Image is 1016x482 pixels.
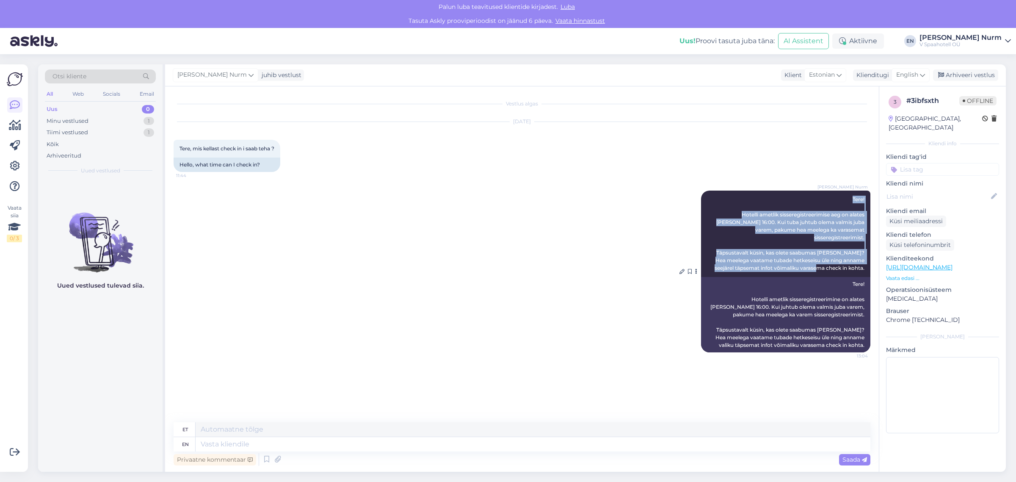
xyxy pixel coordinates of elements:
div: Küsi telefoninumbrit [886,239,954,251]
p: Kliendi telefon [886,230,999,239]
div: All [45,89,55,100]
div: Aktiivne [832,33,884,49]
span: [PERSON_NAME] Nurm [177,70,247,80]
span: English [896,70,918,80]
div: # 3ibfsxth [906,96,959,106]
div: V Spaahotell OÜ [919,41,1002,48]
div: Arhiveeri vestlus [933,69,998,81]
div: 1 [144,117,154,125]
div: Tere! Hotelli ametlik sisseregistreerimine on alates [PERSON_NAME] 16:00. Kui juhtub olema valmis... [701,277,870,352]
div: Küsi meiliaadressi [886,216,946,227]
div: Vestlus algas [174,100,870,108]
div: Socials [101,89,122,100]
a: Vaata hinnastust [553,17,607,25]
div: 0 / 3 [7,235,22,242]
div: [GEOGRAPHIC_DATA], [GEOGRAPHIC_DATA] [889,114,982,132]
span: Uued vestlused [81,167,120,175]
p: Märkmed [886,346,999,355]
p: Klienditeekond [886,254,999,263]
div: [PERSON_NAME] [886,333,999,341]
div: 0 [142,105,154,114]
div: Web [71,89,86,100]
div: Vaata siia [7,204,22,242]
img: Askly Logo [7,71,23,87]
input: Lisa nimi [886,192,989,201]
a: [URL][DOMAIN_NAME] [886,263,952,271]
span: Luba [558,3,577,11]
p: Kliendi nimi [886,179,999,188]
div: Klient [781,71,802,80]
p: Kliendi email [886,207,999,216]
div: Arhiveeritud [47,152,81,160]
p: Brauser [886,307,999,316]
div: Klienditugi [853,71,889,80]
span: [PERSON_NAME] Nurm [817,184,868,190]
p: Vaata edasi ... [886,274,999,282]
span: Offline [959,96,997,105]
p: [MEDICAL_DATA] [886,294,999,303]
span: Tere, mis kellast check in i saab teha ? [179,145,274,152]
div: Hello, what time can I check in? [174,158,280,172]
div: Email [138,89,156,100]
div: Minu vestlused [47,117,88,125]
input: Lisa tag [886,163,999,176]
div: Uus [47,105,58,114]
div: et [182,422,188,437]
span: 11:44 [176,172,208,179]
span: Otsi kliente [52,72,86,81]
p: Kliendi tag'id [886,152,999,161]
img: No chats [38,197,163,274]
div: [DATE] [174,118,870,125]
span: 13:04 [836,353,868,359]
p: Uued vestlused tulevad siia. [57,281,144,290]
p: Operatsioonisüsteem [886,285,999,294]
div: 1 [144,128,154,137]
div: Kõik [47,140,59,149]
div: Kliendi info [886,140,999,147]
button: AI Assistent [778,33,829,49]
b: Uus! [679,37,696,45]
div: Proovi tasuta juba täna: [679,36,775,46]
div: en [182,437,189,452]
div: EN [904,35,916,47]
div: [PERSON_NAME] Nurm [919,34,1002,41]
div: Privaatne kommentaar [174,454,256,465]
p: Chrome [TECHNICAL_ID] [886,316,999,324]
span: Saada [842,456,867,463]
div: juhib vestlust [258,71,301,80]
span: 3 [894,99,897,105]
span: Estonian [809,70,835,80]
div: Tiimi vestlused [47,128,88,137]
a: [PERSON_NAME] NurmV Spaahotell OÜ [919,34,1011,48]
